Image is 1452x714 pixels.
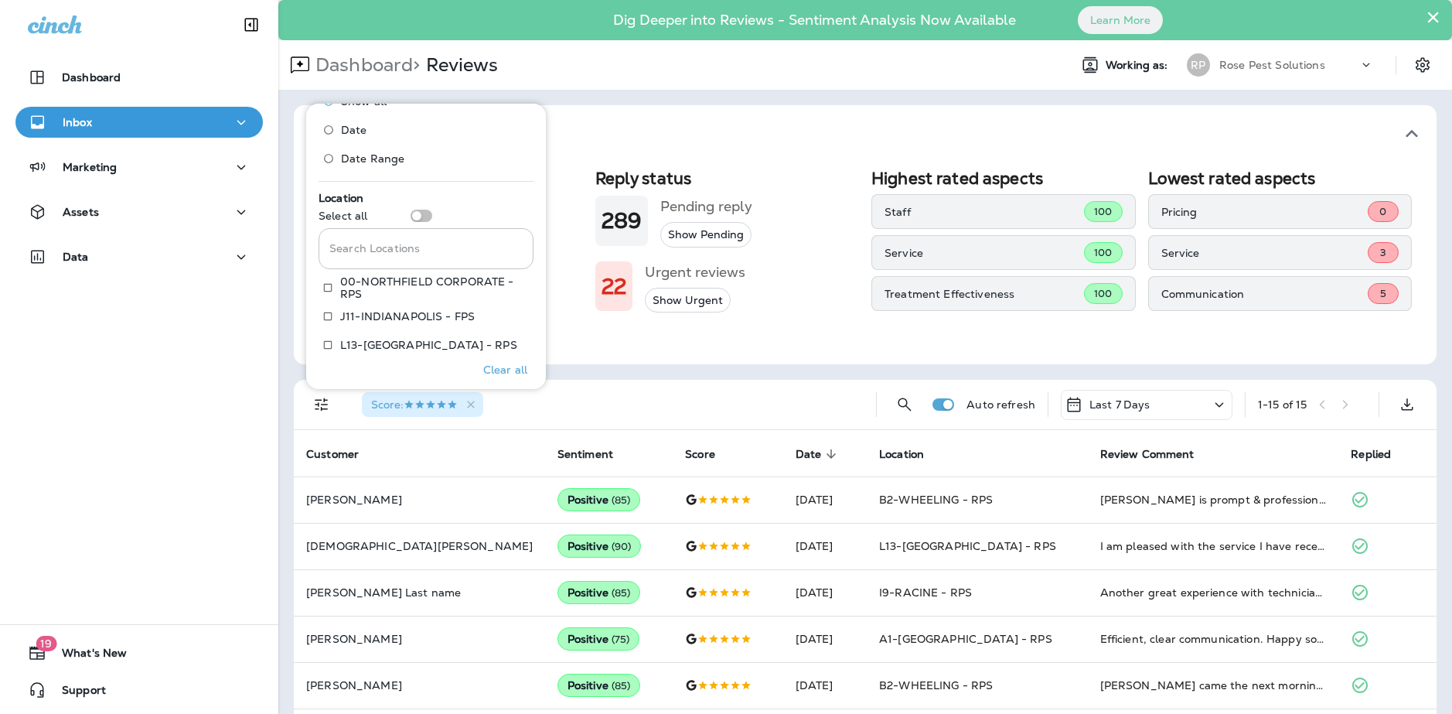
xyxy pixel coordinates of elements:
button: Collapse Sidebar [230,9,273,40]
span: Working as: [1106,59,1171,72]
span: B2-WHEELING - RPS [879,493,993,507]
span: B2-WHEELING - RPS [879,678,993,692]
p: [DEMOGRAPHIC_DATA][PERSON_NAME] [306,540,533,552]
td: [DATE] [783,523,867,569]
span: 100 [1094,287,1112,300]
p: Pricing [1161,206,1368,218]
span: A1-[GEOGRAPHIC_DATA] - RPS [879,632,1052,646]
div: Positive [557,627,640,651]
span: Date [796,448,822,461]
span: 100 [1094,246,1112,259]
p: Marketing [63,161,117,173]
span: Sentiment [557,448,613,461]
span: ( 85 ) [612,494,631,507]
p: Dashboard [62,71,121,84]
span: Customer [306,448,359,461]
span: Review Comment [1100,448,1195,461]
h2: Reply status [595,169,860,188]
span: Score : [371,398,458,412]
span: I9-RACINE - RPS [879,586,972,600]
h5: Urgent reviews [645,260,745,285]
div: Positive [557,535,642,558]
button: 19What's New [15,637,263,668]
button: Marketing [15,152,263,183]
div: Positive [557,581,641,604]
button: Search Reviews [889,389,920,420]
p: L13-[GEOGRAPHIC_DATA] - RPS [340,339,517,351]
p: Communication [1161,288,1368,300]
div: Dean came the next morning and treated our the inside of our home for insects and reset the outsi... [1100,678,1327,693]
h1: 289 [602,208,642,234]
span: ( 90 ) [612,540,632,553]
button: Dashboard [15,62,263,93]
span: Replied [1351,448,1391,461]
div: RP [1187,53,1210,77]
span: L13-[GEOGRAPHIC_DATA] - RPS [879,539,1056,553]
p: 00-NORTHFIELD CORPORATE - RPS [340,275,521,300]
span: Date [341,124,367,136]
span: Date Range [341,152,404,165]
p: [PERSON_NAME] [306,494,533,506]
div: Another great experience with technician Jim five stars all the way. [1100,585,1327,600]
span: Date [796,447,842,461]
div: Positive [557,674,641,697]
div: SentimentWhat's This? [294,162,1437,364]
td: [DATE] [783,569,867,616]
h1: 22 [602,274,626,299]
p: Clear all [483,364,527,376]
span: 19 [36,636,56,651]
span: 0 [1379,205,1386,218]
button: Settings [1409,51,1437,79]
span: What's New [46,647,127,665]
span: Support [46,684,106,702]
p: Inbox [63,116,92,128]
span: Review Comment [1100,447,1215,461]
button: Show Pending [660,222,752,248]
button: Close [1426,5,1440,29]
div: Filters [306,94,546,389]
div: Positive [557,488,641,511]
button: Clear all [477,350,533,389]
p: Dashboard > [309,53,420,77]
button: Assets [15,196,263,227]
button: SentimentWhat's This? [306,105,1449,162]
button: Inbox [15,107,263,138]
span: 100 [1094,205,1112,218]
p: Select all [319,210,367,222]
p: Treatment Effectiveness [884,288,1084,300]
p: Last 7 Days [1089,398,1150,411]
span: Score [685,448,715,461]
div: Efficient, clear communication. Happy so far with the service. [1100,631,1327,647]
button: Support [15,675,263,705]
div: I am pleased with the service I have received from Rose Pest Control. I have not had any issues w... [1100,538,1327,554]
p: Reviews [420,53,498,77]
div: 1 - 15 of 15 [1258,398,1307,411]
p: Assets [63,206,99,218]
span: Sentiment [557,447,633,461]
p: Staff [884,206,1084,218]
button: Learn More [1078,6,1163,34]
div: Score:5 Stars [362,392,483,417]
span: 3 [1380,246,1386,259]
span: Location [879,447,944,461]
span: Location [319,191,363,205]
p: Auto refresh [966,398,1035,411]
td: [DATE] [783,477,867,523]
p: Service [1161,247,1368,259]
span: Show all [341,95,387,108]
span: ( 85 ) [612,679,631,692]
td: [DATE] [783,616,867,662]
p: [PERSON_NAME] Last name [306,586,533,599]
p: Dig Deeper into Reviews - Sentiment Analysis Now Available [568,18,1061,22]
button: Data [15,241,263,272]
span: Location [879,448,924,461]
h2: Lowest rated aspects [1148,169,1413,188]
span: ( 75 ) [612,633,630,646]
span: Replied [1351,447,1411,461]
button: Filters [306,389,337,420]
p: [PERSON_NAME] [306,633,533,645]
p: J11-INDIANAPOLIS - FPS [340,310,475,323]
td: [DATE] [783,662,867,709]
h5: Pending reply [660,194,752,219]
p: [PERSON_NAME] [306,679,533,692]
